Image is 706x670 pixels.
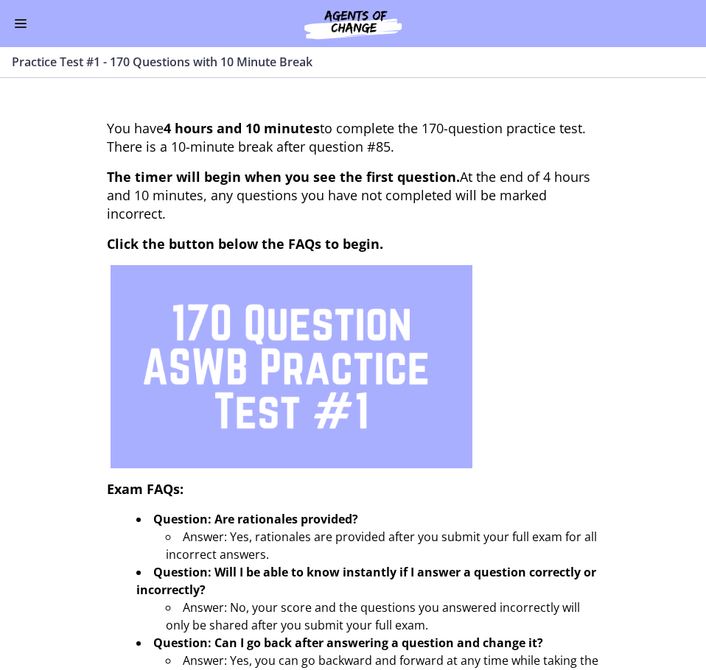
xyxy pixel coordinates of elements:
[12,15,29,32] button: Enable menu
[166,528,599,563] li: Answer: Yes, rationales are provided after you submit your full exam for all incorrect answers.
[107,119,586,155] span: You have to complete the 170-question practice test. There is a 10-minute break after question #85.
[265,6,441,41] img: Agents of Change
[153,511,358,527] strong: Question: Are rationales provided?
[12,53,677,71] h3: Practice Test #1 - 170 Questions with 10 Minute Break
[111,265,472,468] img: 1.png
[107,168,460,186] span: The timer will begin when you see the first question.
[107,480,184,498] span: Exam FAQs:
[136,564,596,598] strong: Question: Will I be able to know instantly if I answer a question correctly or incorrectly?
[107,168,590,222] span: At the end of 4 hours and 10 minutes, any questions you have not completed will be marked incorrect.
[164,119,320,137] strong: 4 hours and 10 minutes
[153,635,543,651] strong: Question: Can I go back after answering a question and change it?
[107,235,383,253] span: Click the button below the FAQs to begin.
[166,599,599,634] li: Answer: No, your score and the questions you answered incorrectly will only be shared after you s...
